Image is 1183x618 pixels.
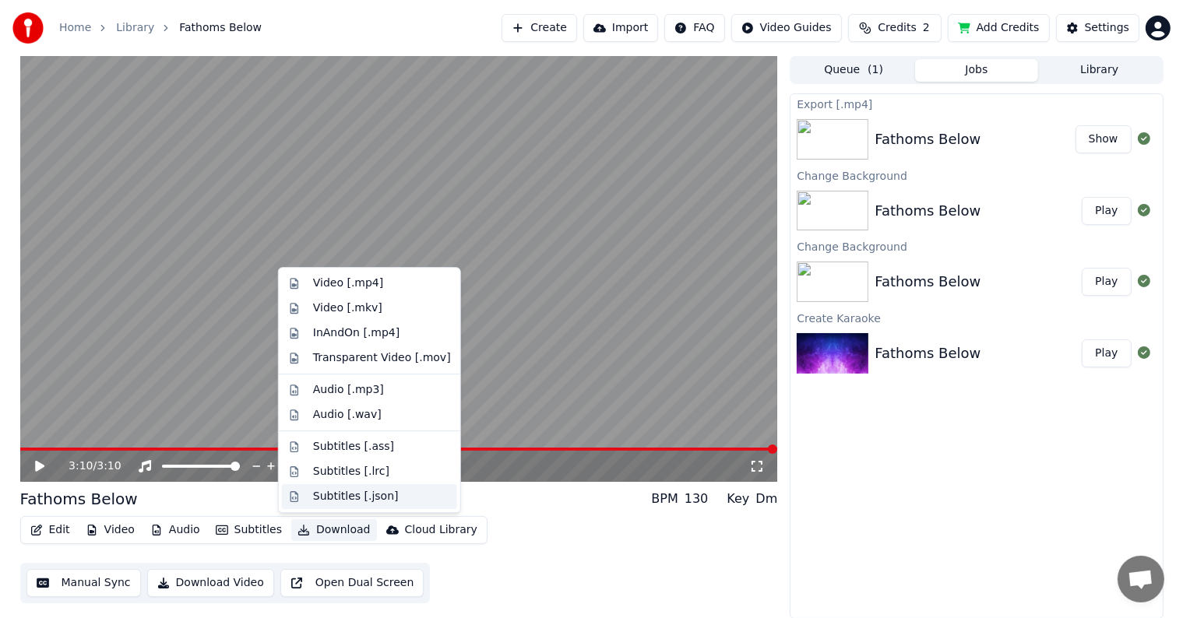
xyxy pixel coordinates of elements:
button: Play [1082,268,1131,296]
div: / [69,458,106,474]
div: Change Background [790,237,1162,255]
button: Edit [24,519,76,541]
div: Export [.mp4] [790,94,1162,113]
button: Audio [144,519,206,541]
span: 2 [923,20,930,36]
a: Open chat [1118,556,1164,602]
div: Fathoms Below [875,128,981,150]
div: Fathoms Below [875,200,981,222]
button: Play [1082,339,1131,367]
span: 3:10 [97,458,121,474]
span: 3:10 [69,458,93,474]
div: Dm [755,490,777,508]
button: Add Credits [948,14,1050,42]
div: Cloud Library [405,522,477,538]
button: Jobs [915,59,1038,82]
button: Video [79,519,141,541]
div: Change Background [790,166,1162,184]
span: Fathoms Below [179,20,262,36]
div: BPM [651,490,678,508]
div: Audio [.mp3] [313,382,384,398]
img: youka [12,12,44,44]
button: Play [1082,197,1131,225]
div: Settings [1085,20,1129,36]
button: Video Guides [731,14,842,42]
div: Fathoms Below [875,271,981,293]
nav: breadcrumb [59,20,262,36]
a: Home [59,20,91,36]
div: Audio [.wav] [313,407,382,423]
div: InAndOn [.mp4] [313,325,400,341]
button: FAQ [664,14,724,42]
div: Video [.mkv] [313,300,382,316]
button: Queue [792,59,915,82]
button: Import [583,14,658,42]
span: Credits [878,20,916,36]
div: Fathoms Below [875,342,981,364]
button: Subtitles [209,519,288,541]
div: Subtitles [.lrc] [313,464,389,479]
button: Open Dual Screen [280,569,424,597]
button: Create [502,14,577,42]
button: Credits2 [848,14,942,42]
div: Subtitles [.ass] [313,439,394,455]
button: Library [1038,59,1161,82]
div: Fathoms Below [20,488,138,510]
button: Download Video [147,569,274,597]
div: Transparent Video [.mov] [313,350,451,366]
a: Library [116,20,154,36]
button: Show [1076,125,1132,153]
button: Download [291,519,377,541]
div: 130 [685,490,709,508]
div: Create Karaoke [790,308,1162,327]
button: Manual Sync [26,569,141,597]
div: Subtitles [.json] [313,489,399,504]
div: Key [727,490,749,508]
div: Video [.mp4] [313,276,383,291]
button: Settings [1056,14,1139,42]
span: ( 1 ) [868,62,883,78]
